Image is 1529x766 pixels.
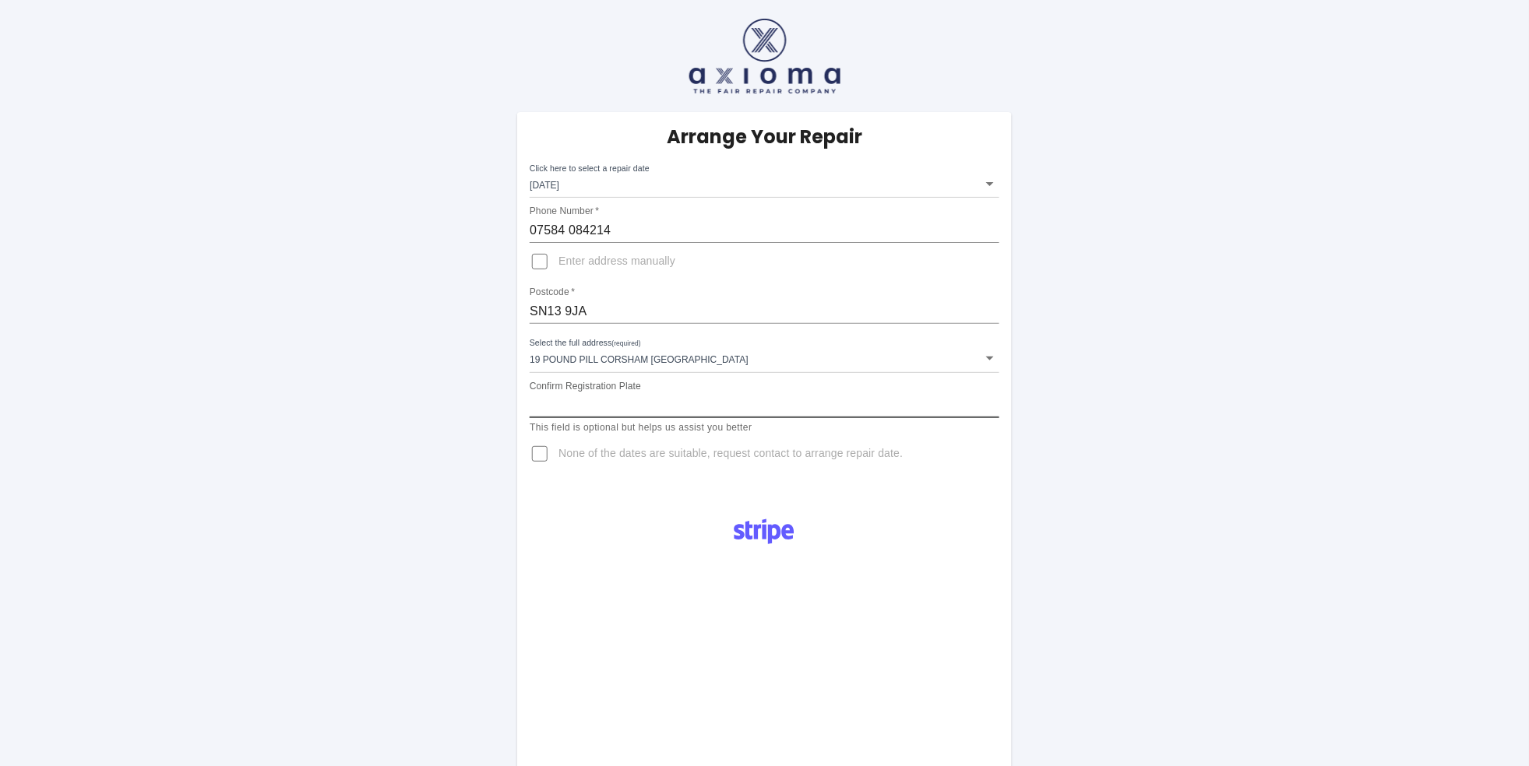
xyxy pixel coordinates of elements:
label: Click here to select a repair date [530,163,650,174]
p: This field is optional but helps us assist you better [530,420,999,436]
small: (required) [612,340,641,347]
h5: Arrange Your Repair [667,125,862,149]
label: Confirm Registration Plate [530,379,641,392]
span: None of the dates are suitable, request contact to arrange repair date. [558,446,903,462]
label: Postcode [530,286,575,299]
div: [DATE] [530,170,999,198]
img: axioma [689,19,840,93]
span: Enter address manually [558,254,675,269]
label: Phone Number [530,205,599,218]
div: 19 Pound Pill Corsham [GEOGRAPHIC_DATA] [530,344,999,372]
label: Select the full address [530,337,641,350]
img: Logo [725,513,803,550]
